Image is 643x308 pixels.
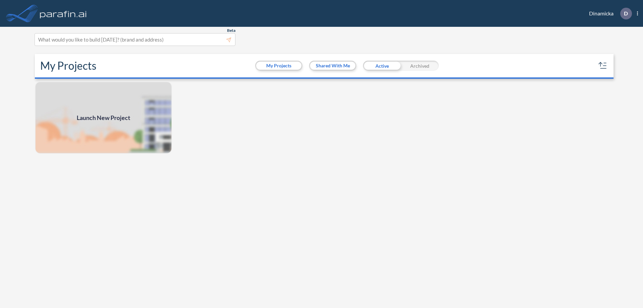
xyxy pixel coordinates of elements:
[35,81,172,154] img: add
[579,8,638,19] div: Dinamicka
[597,60,608,71] button: sort
[35,81,172,154] a: Launch New Project
[227,28,235,33] span: Beta
[624,10,628,16] p: D
[363,61,401,71] div: Active
[39,7,88,20] img: logo
[401,61,439,71] div: Archived
[310,62,355,70] button: Shared With Me
[256,62,301,70] button: My Projects
[40,59,96,72] h2: My Projects
[77,113,130,122] span: Launch New Project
